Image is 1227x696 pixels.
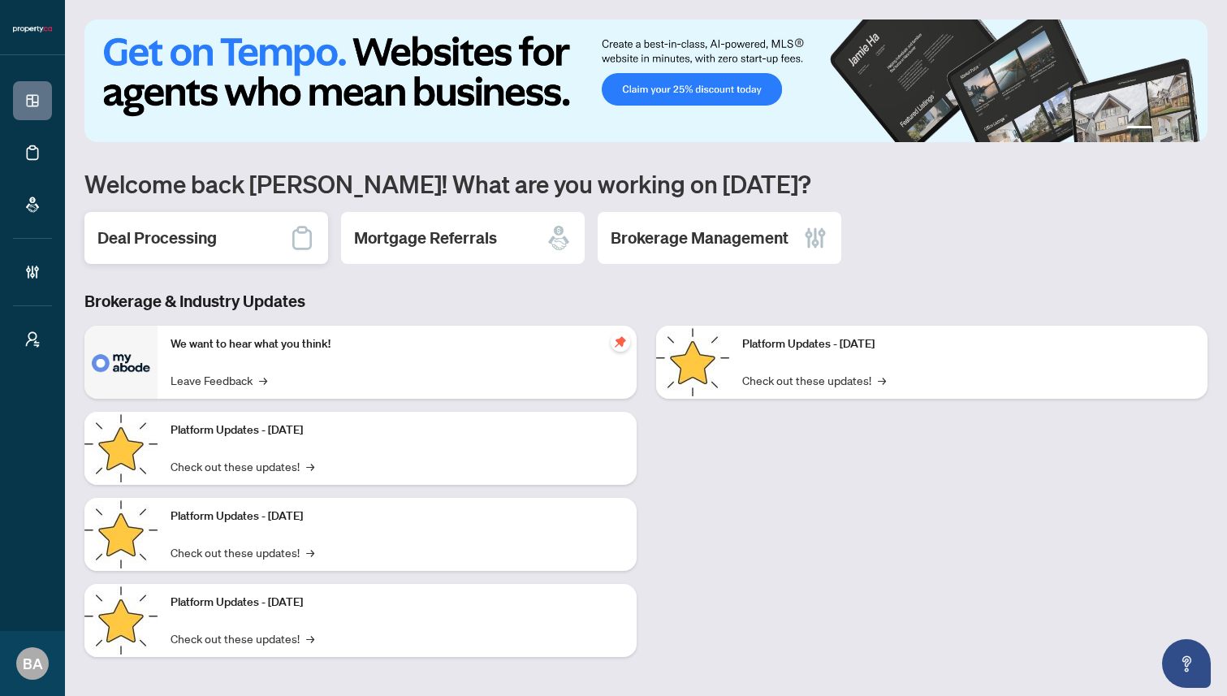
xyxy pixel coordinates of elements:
span: user-switch [24,331,41,348]
img: Platform Updates - June 23, 2025 [656,326,729,399]
span: → [306,457,314,475]
img: Platform Updates - September 16, 2025 [84,412,158,485]
h3: Brokerage & Industry Updates [84,290,1208,313]
button: 1 [1126,126,1152,132]
a: Check out these updates!→ [171,457,314,475]
a: Check out these updates!→ [171,629,314,647]
h2: Mortgage Referrals [354,227,497,249]
img: logo [13,24,52,34]
img: We want to hear what you think! [84,326,158,399]
button: 4 [1185,126,1191,132]
span: → [259,371,267,389]
button: 3 [1172,126,1178,132]
a: Leave Feedback→ [171,371,267,389]
a: Check out these updates!→ [742,371,886,389]
p: We want to hear what you think! [171,335,624,353]
span: BA [23,652,43,675]
img: Slide 0 [84,19,1208,142]
h1: Welcome back [PERSON_NAME]! What are you working on [DATE]? [84,168,1208,199]
button: Open asap [1162,639,1211,688]
p: Platform Updates - [DATE] [171,421,624,439]
img: Platform Updates - July 21, 2025 [84,498,158,571]
span: → [878,371,886,389]
button: 2 [1159,126,1165,132]
a: Check out these updates!→ [171,543,314,561]
span: → [306,629,314,647]
span: pushpin [611,332,630,352]
h2: Deal Processing [97,227,217,249]
p: Platform Updates - [DATE] [742,335,1195,353]
span: → [306,543,314,561]
h2: Brokerage Management [611,227,788,249]
img: Platform Updates - July 8, 2025 [84,584,158,657]
p: Platform Updates - [DATE] [171,508,624,525]
p: Platform Updates - [DATE] [171,594,624,612]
